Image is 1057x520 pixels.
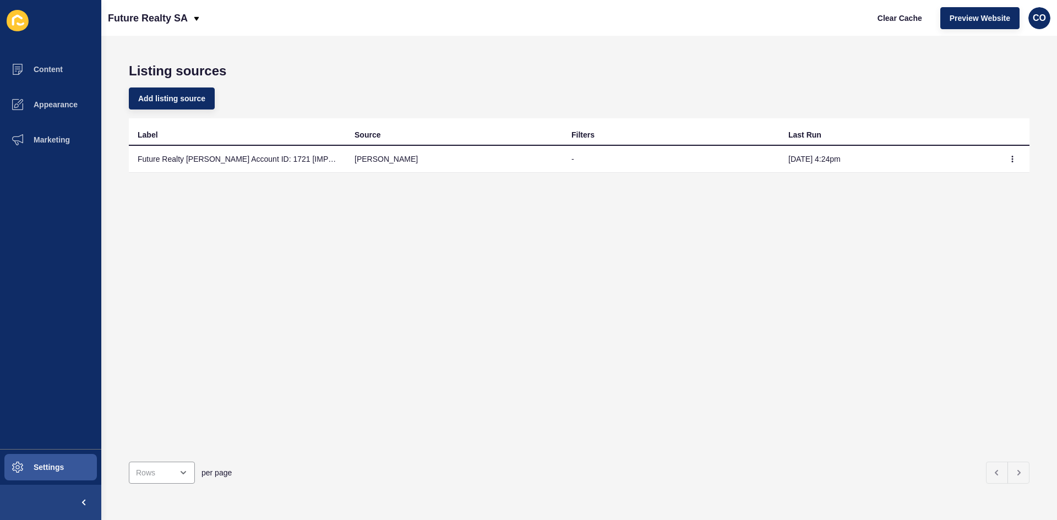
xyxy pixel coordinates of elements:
[129,146,346,173] td: Future Realty [PERSON_NAME] Account ID: 1721 [IMPORTED]
[788,129,821,140] div: Last Run
[950,13,1010,24] span: Preview Website
[563,146,780,173] td: -
[138,129,158,140] div: Label
[129,63,1029,79] h1: Listing sources
[1033,13,1046,24] span: CO
[108,4,188,32] p: Future Realty SA
[201,467,232,478] span: per page
[780,146,996,173] td: [DATE] 4:24pm
[346,146,563,173] td: [PERSON_NAME]
[138,93,205,104] span: Add listing source
[940,7,1020,29] button: Preview Website
[129,87,215,110] button: Add listing source
[868,7,931,29] button: Clear Cache
[878,13,922,24] span: Clear Cache
[355,129,380,140] div: Source
[129,462,195,484] div: open menu
[571,129,595,140] div: Filters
